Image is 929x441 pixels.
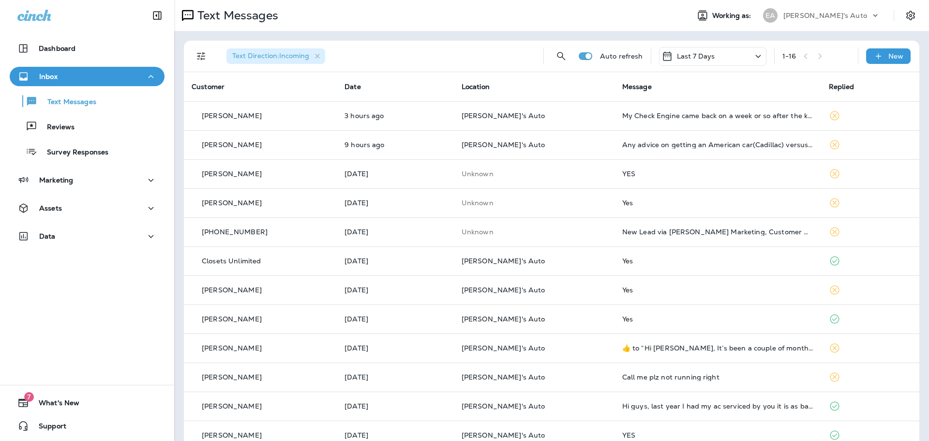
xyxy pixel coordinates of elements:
[462,257,545,265] span: [PERSON_NAME]'s Auto
[345,402,446,410] p: Aug 28, 2025 04:25 PM
[622,344,813,352] div: ​👍​ to “ Hi Joseph, It’s been a couple of months since we serviced your 2011 Kia Soul at Evan's A...
[622,373,813,381] div: Call me plz not running right
[38,98,96,107] p: Text Messages
[39,45,75,52] p: Dashboard
[39,232,56,240] p: Data
[600,52,643,60] p: Auto refresh
[194,8,278,23] p: Text Messages
[462,286,545,294] span: [PERSON_NAME]'s Auto
[462,431,545,440] span: [PERSON_NAME]'s Auto
[763,8,778,23] div: EA
[232,51,309,60] span: Text Direction : Incoming
[345,82,361,91] span: Date
[677,52,715,60] p: Last 7 Days
[345,228,446,236] p: Sep 2, 2025 08:19 AM
[829,82,854,91] span: Replied
[202,228,268,236] p: [PHONE_NUMBER]
[345,373,446,381] p: Aug 30, 2025 05:52 PM
[29,422,66,434] span: Support
[783,12,867,19] p: [PERSON_NAME]'s Auto
[345,431,446,439] p: Aug 28, 2025 01:35 PM
[888,52,903,60] p: New
[622,315,813,323] div: Yes
[462,111,545,120] span: [PERSON_NAME]'s Auto
[462,228,607,236] p: This customer does not have a last location and the phone number they messaged is not assigned to...
[202,199,262,207] p: [PERSON_NAME]
[712,12,753,20] span: Working as:
[202,402,262,410] p: [PERSON_NAME]
[39,73,58,80] p: Inbox
[202,431,262,439] p: [PERSON_NAME]
[622,112,813,120] div: My Check Engine came back on a week or so after the knock sensor was replaced. Everything seems t...
[622,257,813,265] div: Yes
[462,170,607,178] p: This customer does not have a last location and the phone number they messaged is not assigned to...
[622,286,813,294] div: Yes
[622,82,652,91] span: Message
[782,52,796,60] div: 1 - 16
[39,204,62,212] p: Assets
[10,198,165,218] button: Assets
[345,257,446,265] p: Sep 1, 2025 05:54 PM
[462,140,545,149] span: [PERSON_NAME]'s Auto
[226,48,325,64] div: Text Direction:Incoming
[345,170,446,178] p: Sep 2, 2025 01:39 PM
[345,315,446,323] p: Sep 1, 2025 11:14 AM
[345,286,446,294] p: Sep 1, 2025 11:16 AM
[552,46,571,66] button: Search Messages
[202,315,262,323] p: [PERSON_NAME]
[622,402,813,410] div: Hi guys, last year I had my ac serviced by you it is as bad now as it has ever been
[622,431,813,439] div: YES
[192,82,225,91] span: Customer
[10,39,165,58] button: Dashboard
[10,91,165,111] button: Text Messages
[10,227,165,246] button: Data
[902,7,919,24] button: Settings
[622,170,813,178] div: YES
[462,402,545,411] span: [PERSON_NAME]'s Auto
[202,257,261,265] p: Closets Unlimited
[37,148,108,157] p: Survey Responses
[345,199,446,207] p: Sep 2, 2025 11:27 AM
[39,176,73,184] p: Marketing
[10,67,165,86] button: Inbox
[462,344,545,352] span: [PERSON_NAME]'s Auto
[202,344,262,352] p: [PERSON_NAME]
[345,141,446,149] p: Sep 3, 2025 05:35 AM
[10,416,165,436] button: Support
[345,112,446,120] p: Sep 3, 2025 11:26 AM
[202,112,262,120] p: [PERSON_NAME]
[345,344,446,352] p: Aug 31, 2025 08:00 AM
[462,315,545,323] span: [PERSON_NAME]'s Auto
[462,199,607,207] p: This customer does not have a last location and the phone number they messaged is not assigned to...
[144,6,171,25] button: Collapse Sidebar
[10,116,165,137] button: Reviews
[29,399,79,411] span: What's New
[10,393,165,412] button: 7What's New
[462,373,545,381] span: [PERSON_NAME]'s Auto
[622,228,813,236] div: New Lead via Merrick Marketing, Customer Name: Martin B., Contact info: Masked phone number avail...
[37,123,75,132] p: Reviews
[10,141,165,162] button: Survey Responses
[202,373,262,381] p: [PERSON_NAME]
[24,392,34,402] span: 7
[192,46,211,66] button: Filters
[622,199,813,207] div: Yes
[202,141,262,149] p: [PERSON_NAME]
[462,82,490,91] span: Location
[10,170,165,190] button: Marketing
[622,141,813,149] div: Any advice on getting an American car(Cadillac) versus Japanese. Are parts for American car more ...
[202,286,262,294] p: [PERSON_NAME]
[202,170,262,178] p: [PERSON_NAME]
